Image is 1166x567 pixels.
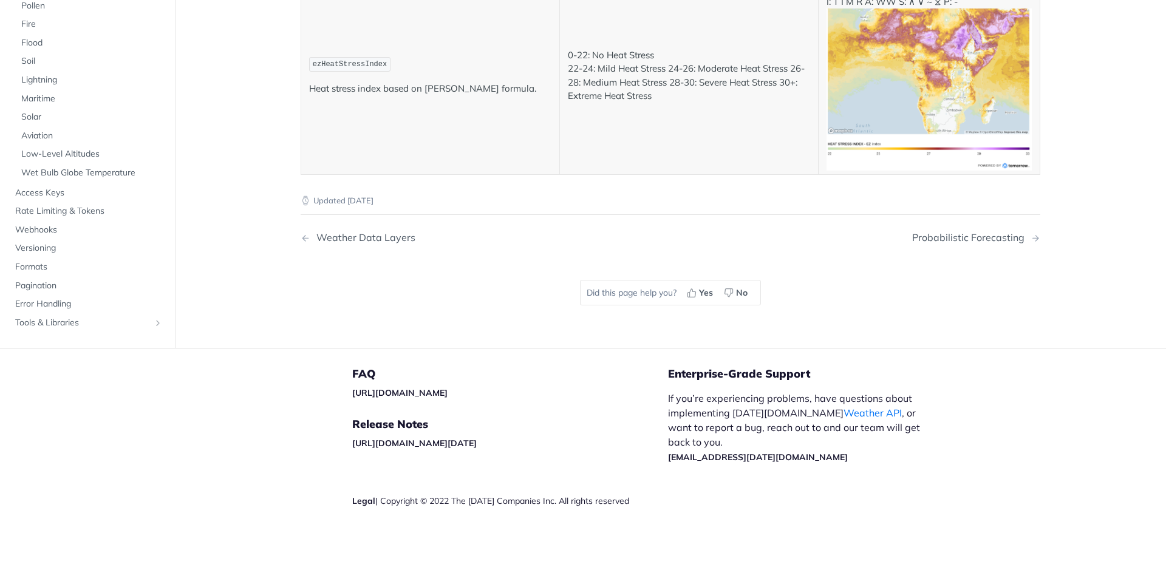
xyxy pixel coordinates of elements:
[15,109,166,127] a: Solar
[580,280,761,305] div: Did this page help you?
[9,184,166,202] a: Access Keys
[912,232,1040,243] a: Next Page: Probabilistic Forecasting
[668,452,848,463] a: [EMAIL_ADDRESS][DATE][DOMAIN_NAME]
[15,224,163,236] span: Webhooks
[21,37,163,49] span: Flood
[9,240,166,258] a: Versioning
[352,438,477,449] a: [URL][DOMAIN_NAME][DATE]
[15,298,163,310] span: Error Handling
[9,277,166,295] a: Pagination
[15,71,166,89] a: Lightning
[15,164,166,182] a: Wet Bulb Globe Temperature
[15,34,166,52] a: Flood
[301,232,618,243] a: Previous Page: Weather Data Layers
[736,287,748,299] span: No
[15,90,166,108] a: Maritime
[352,387,448,398] a: [URL][DOMAIN_NAME]
[9,203,166,221] a: Rate Limiting & Tokens
[9,258,166,276] a: Formats
[352,495,668,507] div: | Copyright © 2022 The [DATE] Companies Inc. All rights reserved
[15,53,166,71] a: Soil
[827,83,1032,94] span: Expand image
[21,149,163,161] span: Low-Level Altitudes
[844,407,902,419] a: Weather API
[15,280,163,292] span: Pagination
[21,112,163,124] span: Solar
[9,314,166,332] a: Tools & LibrariesShow subpages for Tools & Libraries
[912,232,1031,243] div: Probabilistic Forecasting
[15,187,163,199] span: Access Keys
[21,74,163,86] span: Lightning
[720,283,754,302] button: No
[21,93,163,105] span: Maritime
[21,19,163,31] span: Fire
[15,243,163,255] span: Versioning
[568,49,810,103] p: 0-22: No Heat Stress 22-24: Mild Heat Stress 24-26: Moderate Heat Stress 26-28: Medium Heat Stres...
[309,82,551,96] p: Heat stress index based on [PERSON_NAME] formula.
[15,317,150,329] span: Tools & Libraries
[699,287,713,299] span: Yes
[352,417,668,432] h5: Release Notes
[352,495,375,506] a: Legal
[21,130,163,142] span: Aviation
[15,16,166,34] a: Fire
[21,56,163,68] span: Soil
[9,221,166,239] a: Webhooks
[352,367,668,381] h5: FAQ
[15,127,166,145] a: Aviation
[15,206,163,218] span: Rate Limiting & Tokens
[310,232,415,243] div: Weather Data Layers
[668,367,952,381] h5: Enterprise-Grade Support
[9,295,166,313] a: Error Handling
[153,318,163,328] button: Show subpages for Tools & Libraries
[301,220,1040,256] nav: Pagination Controls
[15,261,163,273] span: Formats
[301,195,1040,207] p: Updated [DATE]
[668,391,933,464] p: If you’re experiencing problems, have questions about implementing [DATE][DOMAIN_NAME] , or want ...
[683,283,720,302] button: Yes
[15,146,166,164] a: Low-Level Altitudes
[21,167,163,179] span: Wet Bulb Globe Temperature
[313,60,387,69] span: ezHeatStressIndex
